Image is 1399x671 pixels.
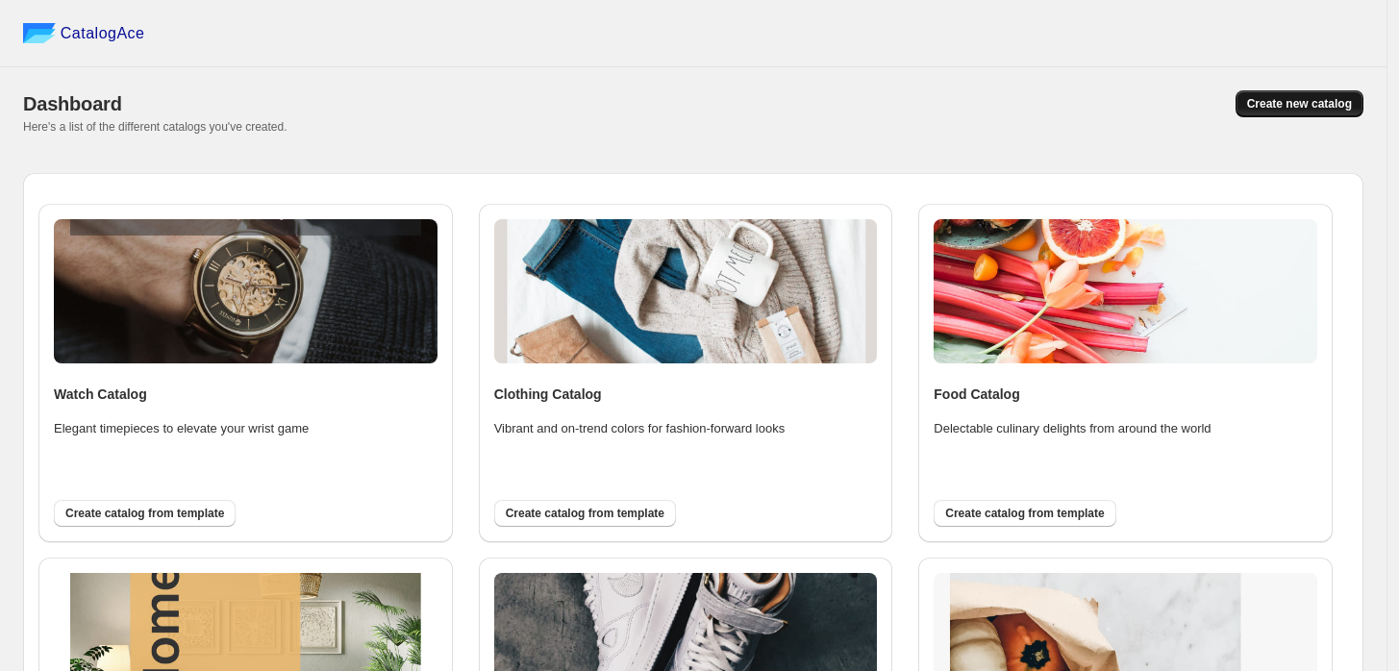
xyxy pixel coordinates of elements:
span: Create catalog from template [945,506,1104,521]
button: Create new catalog [1236,90,1363,117]
span: CatalogAce [61,24,145,43]
img: food [934,219,1317,363]
button: Create catalog from template [54,500,236,527]
img: clothing [494,219,878,363]
button: Create catalog from template [494,500,676,527]
h4: Clothing Catalog [494,385,878,404]
span: Create catalog from template [65,506,224,521]
img: watch [54,219,437,363]
h4: Watch Catalog [54,385,437,404]
span: Create new catalog [1247,96,1352,112]
p: Elegant timepieces to elevate your wrist game [54,419,362,438]
p: Delectable culinary delights from around the world [934,419,1241,438]
span: Create catalog from template [506,506,664,521]
h4: Food Catalog [934,385,1317,404]
span: Here's a list of the different catalogs you've created. [23,120,287,134]
span: Dashboard [23,93,122,114]
img: catalog ace [23,23,56,43]
button: Create catalog from template [934,500,1115,527]
p: Vibrant and on-trend colors for fashion-forward looks [494,419,802,438]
